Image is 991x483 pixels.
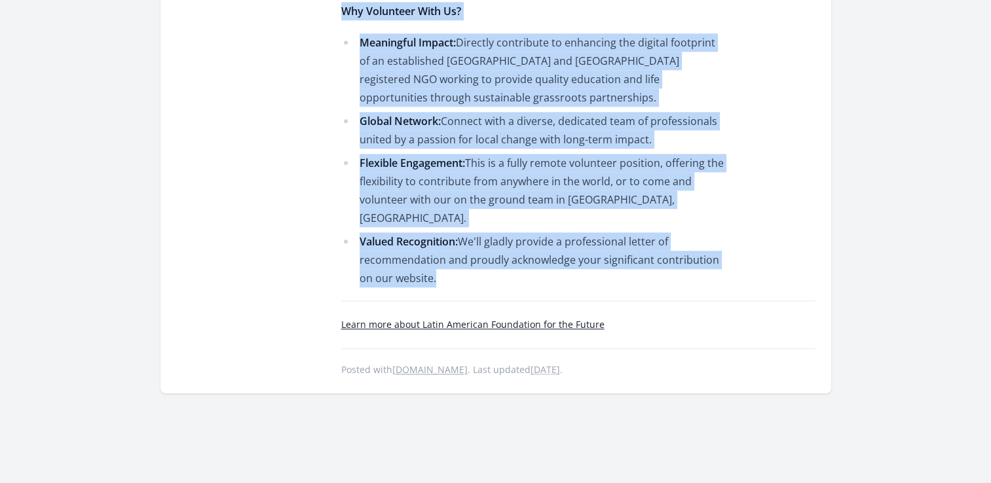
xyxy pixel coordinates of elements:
li: Connect with a diverse, dedicated team of professionals united by a passion for local change with... [341,112,724,149]
strong: Flexible Engagement: [360,156,465,170]
strong: Why Volunteer With Us? [341,4,461,18]
strong: Valued Recognition: [360,234,458,249]
li: This is a fully remote volunteer position, offering the flexibility to contribute from anywhere i... [341,154,724,227]
strong: Global Network: [360,114,441,128]
li: We'll gladly provide a professional letter of recommendation and proudly acknowledge your signifi... [341,232,724,287]
li: Directly contribute to enhancing the digital footprint of an established [GEOGRAPHIC_DATA] and [G... [341,33,724,107]
a: [DOMAIN_NAME] [392,363,468,376]
strong: Meaningful Impact: [360,35,456,50]
p: Posted with . Last updated . [341,365,815,375]
abbr: Thu, Sep 11, 2025 11:25 AM [531,363,560,376]
a: Learn more about Latin American Foundation for the Future [341,318,605,331]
